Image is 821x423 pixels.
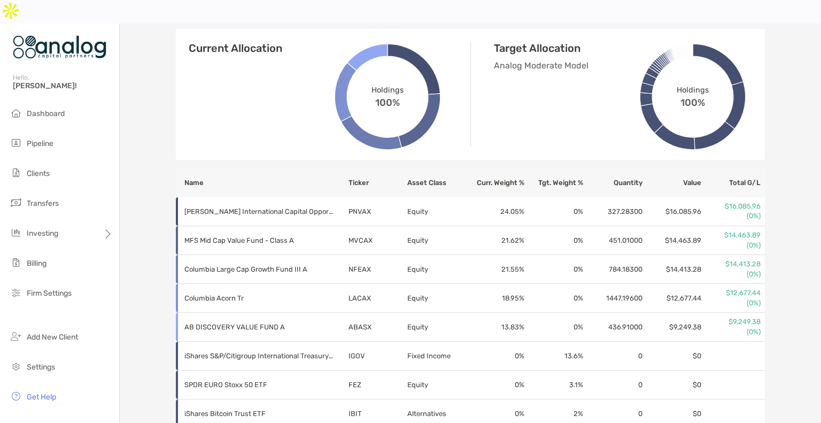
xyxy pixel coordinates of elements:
p: $14,413.28 [702,259,761,269]
p: $16,085.96 [702,202,761,211]
p: (0%) [702,327,761,337]
td: $16,085.96 [643,197,702,226]
th: Quantity [584,168,642,197]
td: 784.18300 [584,255,642,284]
td: Fixed Income [407,342,466,371]
td: ABASX [348,313,407,342]
td: 13.83 % [466,313,524,342]
td: $0 [643,342,702,371]
th: Name [176,168,348,197]
th: Tgt. Weight % [525,168,584,197]
img: transfers icon [10,196,22,209]
td: $12,677.44 [643,284,702,313]
td: Equity [407,284,466,313]
td: 436.91000 [584,313,642,342]
p: $12,677.44 [702,288,761,298]
p: (0%) [702,241,761,250]
span: Holdings [677,85,708,94]
p: Columbia Large Cap Growth Fund III A [184,263,334,276]
p: Putnam International Capital Opportunities Fund Class A [184,205,334,218]
td: 0 % [466,342,524,371]
span: Get Help [27,393,56,402]
td: Equity [407,197,466,226]
td: Equity [407,371,466,399]
img: get-help icon [10,390,22,403]
td: MVCAX [348,226,407,255]
td: 3.1 % [525,371,584,399]
td: 0 % [466,371,524,399]
td: 0 [584,342,642,371]
td: FEZ [348,371,407,399]
img: investing icon [10,226,22,239]
p: (0%) [702,298,761,308]
td: 451.01000 [584,226,642,255]
span: Firm Settings [27,289,72,298]
span: Holdings [371,85,403,94]
p: $14,463.89 [702,230,761,240]
td: 21.62 % [466,226,524,255]
span: Transfers [27,199,59,208]
td: $14,463.89 [643,226,702,255]
td: 13.6 % [525,342,584,371]
td: 24.05 % [466,197,524,226]
p: $9,249.38 [702,317,761,327]
td: Equity [407,255,466,284]
td: $9,249.38 [643,313,702,342]
td: 0 % [525,226,584,255]
p: Columbia Acorn Tr [184,291,334,305]
p: AB DISCOVERY VALUE FUND A [184,320,334,334]
td: 0 [584,371,642,399]
span: Add New Client [27,333,78,342]
span: Pipeline [27,139,53,148]
td: 0 % [525,197,584,226]
span: Dashboard [27,109,65,118]
td: 18.95 % [466,284,524,313]
h4: Current Allocation [189,42,282,55]
span: 100% [375,94,400,108]
img: clients icon [10,166,22,179]
span: Clients [27,169,50,178]
img: firm-settings icon [10,286,22,299]
td: 21.55 % [466,255,524,284]
span: Settings [27,363,55,372]
td: 0 % [525,313,584,342]
img: dashboard icon [10,106,22,119]
td: Equity [407,226,466,255]
td: 0 % [525,284,584,313]
th: Total G/L [702,168,765,197]
td: 0 % [525,255,584,284]
td: 1447.19600 [584,284,642,313]
td: PNVAX [348,197,407,226]
td: NFEAX [348,255,407,284]
img: billing icon [10,256,22,269]
img: add_new_client icon [10,330,22,343]
th: Curr. Weight % [466,168,524,197]
p: iShares S&P/Citigroup International Treasury Bond [184,349,334,363]
td: IGOV [348,342,407,371]
p: MFS Mid Cap Value Fund - Class A [184,234,334,247]
p: Analog Moderate Model [494,59,660,72]
th: Asset Class [407,168,466,197]
th: Value [643,168,702,197]
img: settings icon [10,360,22,373]
td: 327.28300 [584,197,642,226]
img: pipeline icon [10,136,22,149]
span: [PERSON_NAME]! [13,81,113,90]
span: Billing [27,259,47,268]
p: (0%) [702,270,761,279]
td: $0 [643,371,702,399]
td: Equity [407,313,466,342]
th: Ticker [348,168,407,197]
p: SPDR EURO Stoxx 50 ETF [184,378,334,391]
p: iShares Bitcoin Trust ETF [184,407,334,420]
td: $14,413.28 [643,255,702,284]
img: Zoe Logo [13,28,106,66]
span: Investing [27,229,58,238]
span: 100% [680,94,705,108]
h4: Target Allocation [494,42,660,55]
p: (0%) [702,211,761,221]
td: LACAX [348,284,407,313]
